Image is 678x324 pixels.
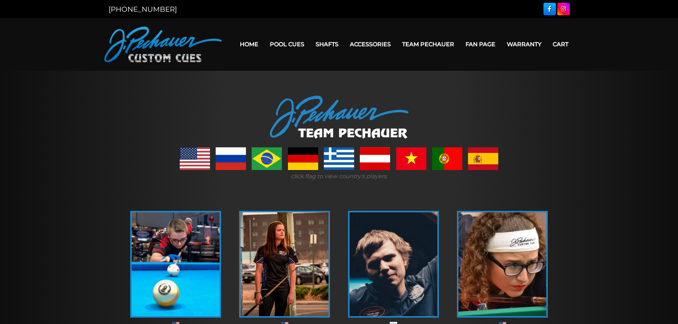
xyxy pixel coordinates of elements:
[396,35,460,53] a: Team Pechauer
[241,212,329,316] img: amanda-c-1-e1555337534391.jpg
[291,173,388,180] i: click flag to view country's players.
[460,35,501,53] a: Fan Page
[109,5,177,14] a: [PHONE_NUMBER]
[344,35,396,53] a: Accessories
[349,212,437,316] img: andrei-1-225x320.jpg
[458,212,546,316] img: April-225x320.jpg
[234,35,264,53] a: Home
[264,35,310,53] a: Pool Cues
[501,35,547,53] a: Warranty
[547,35,574,53] a: Cart
[104,27,222,62] img: Pechauer Custom Cues
[132,212,220,316] img: alex-bryant-225x320.jpg
[310,35,344,53] a: Shafts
